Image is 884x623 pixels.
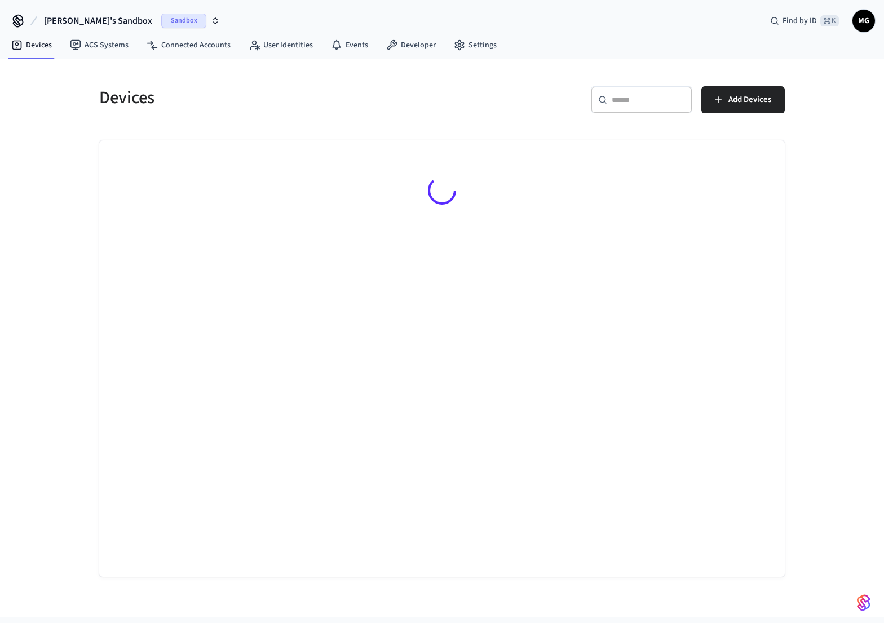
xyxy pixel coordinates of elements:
[728,92,771,107] span: Add Devices
[783,15,817,26] span: Find by ID
[240,35,322,55] a: User Identities
[377,35,445,55] a: Developer
[820,15,839,26] span: ⌘ K
[2,35,61,55] a: Devices
[701,86,785,113] button: Add Devices
[852,10,875,32] button: MG
[61,35,138,55] a: ACS Systems
[322,35,377,55] a: Events
[857,594,870,612] img: SeamLogoGradient.69752ec5.svg
[99,86,435,109] h5: Devices
[761,11,848,31] div: Find by ID⌘ K
[854,11,874,31] span: MG
[44,14,152,28] span: [PERSON_NAME]'s Sandbox
[445,35,506,55] a: Settings
[161,14,206,28] span: Sandbox
[138,35,240,55] a: Connected Accounts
